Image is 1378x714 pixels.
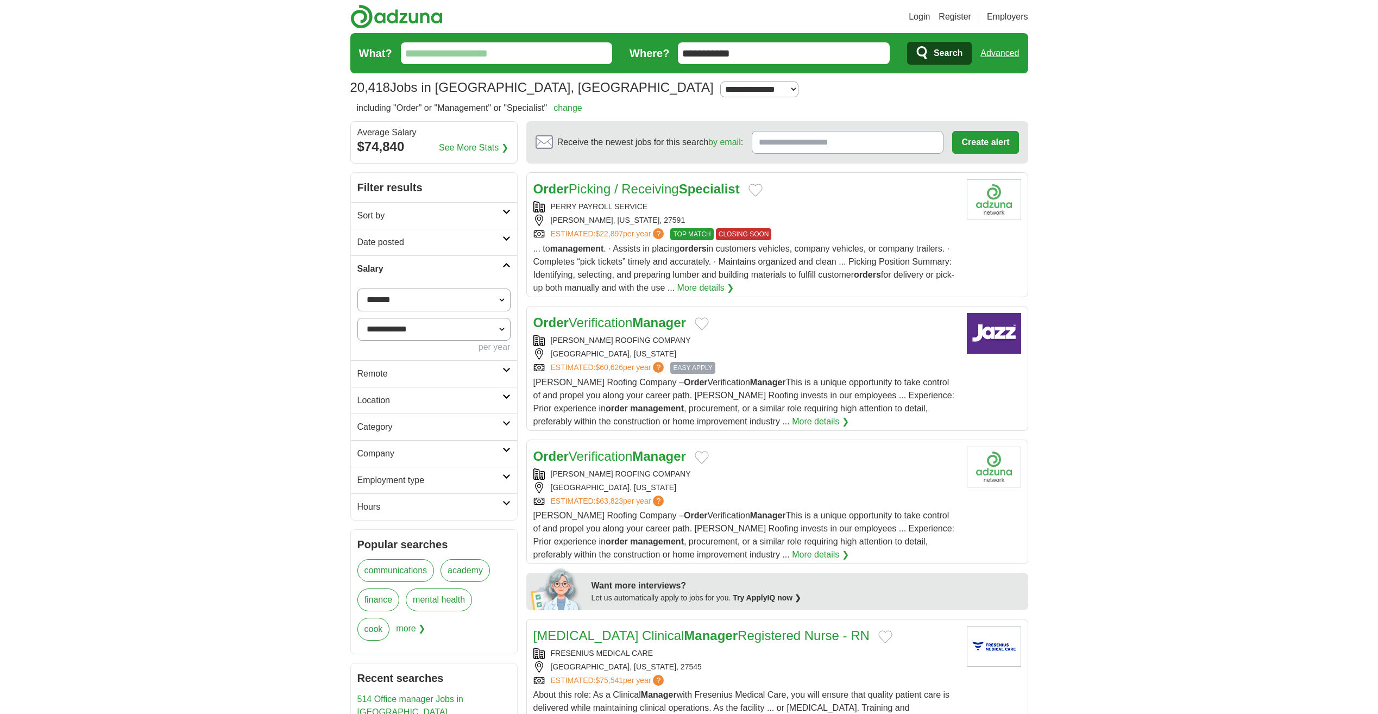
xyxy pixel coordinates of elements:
[653,228,664,239] span: ?
[533,201,958,212] div: PERRY PAYROLL SERVICE
[632,315,686,330] strong: Manager
[679,244,707,253] strong: orders
[630,45,669,61] label: Where?
[939,10,971,23] a: Register
[357,341,511,354] div: per year
[357,447,502,460] h2: Company
[533,181,569,196] strong: Order
[708,137,741,147] a: by email
[357,559,435,582] a: communications
[551,649,653,657] a: FRESENIUS MEDICAL CARE
[679,181,740,196] strong: Specialist
[653,496,664,506] span: ?
[350,78,390,97] span: 20,418
[351,360,517,387] a: Remote
[952,131,1018,154] button: Create alert
[439,141,508,154] a: See More Stats ❯
[533,628,870,643] a: [MEDICAL_DATA] ClinicalManagerRegistered Nurse - RN
[934,42,962,64] span: Search
[357,670,511,686] h2: Recent searches
[592,579,1022,592] div: Want more interviews?
[357,500,502,513] h2: Hours
[551,675,666,686] a: ESTIMATED:$75,541per year?
[641,690,677,699] strong: Manager
[351,467,517,493] a: Employment type
[533,511,955,559] span: [PERSON_NAME] Roofing Company – Verification This is a unique opportunity to take control of and ...
[359,45,392,61] label: What?
[351,493,517,520] a: Hours
[533,449,686,464] a: OrderVerificationManager
[557,136,743,149] span: Receive the newest jobs for this search :
[533,215,958,226] div: [PERSON_NAME], [US_STATE], 27591
[533,482,958,493] div: [GEOGRAPHIC_DATA], [US_STATE]
[357,367,502,380] h2: Remote
[533,378,955,426] span: [PERSON_NAME] Roofing Company – Verification This is a unique opportunity to take control of and ...
[357,474,502,487] h2: Employment type
[553,103,582,112] a: change
[350,80,714,95] h1: Jobs in [GEOGRAPHIC_DATA], [GEOGRAPHIC_DATA]
[967,313,1021,354] img: Company logo
[792,548,849,561] a: More details ❯
[677,281,734,295] a: More details ❯
[551,496,666,507] a: ESTIMATED:$63,823per year?
[967,626,1021,667] img: Fresenius Medical Care North America logo
[357,137,511,156] div: $74,840
[533,661,958,673] div: [GEOGRAPHIC_DATA], [US_STATE], 27545
[980,42,1019,64] a: Advanced
[967,179,1021,220] img: Company logo
[396,618,425,647] span: more ❯
[533,315,569,330] strong: Order
[533,244,955,292] span: ... to . · Assists in placing in customers vehicles, company vehicles, or company trailers. · Com...
[351,229,517,255] a: Date posted
[357,421,502,434] h2: Category
[909,10,930,23] a: Login
[531,567,583,610] img: apply-iq-scientist.png
[533,449,569,464] strong: Order
[595,363,623,372] span: $60,626
[406,588,472,611] a: mental health
[606,537,628,546] strong: order
[351,255,517,282] a: Salary
[357,102,582,115] h2: including "Order" or "Management" or "Specialist"
[967,447,1021,487] img: Company logo
[351,387,517,414] a: Location
[630,404,684,413] strong: management
[750,378,786,387] strong: Manager
[357,618,390,641] a: cook
[351,414,517,440] a: Category
[357,209,502,222] h2: Sort by
[684,378,708,387] strong: Order
[907,42,972,65] button: Search
[653,362,664,373] span: ?
[750,511,786,520] strong: Manager
[695,317,709,330] button: Add to favorite jobs
[684,511,708,520] strong: Order
[684,628,738,643] strong: Manager
[592,592,1022,604] div: Let us automatically apply to jobs for you.
[595,229,623,238] span: $22,897
[670,228,713,240] span: TOP MATCH
[357,394,502,407] h2: Location
[533,181,740,196] a: OrderPicking / ReceivingSpecialist
[441,559,490,582] a: academy
[357,128,511,137] div: Average Salary
[357,236,502,249] h2: Date posted
[533,315,686,330] a: OrderVerificationManager
[606,404,628,413] strong: order
[854,270,881,279] strong: orders
[533,348,958,360] div: [GEOGRAPHIC_DATA], [US_STATE]
[716,228,772,240] span: CLOSING SOON
[595,497,623,505] span: $63,823
[357,588,400,611] a: finance
[792,415,849,428] a: More details ❯
[551,362,666,374] a: ESTIMATED:$60,626per year?
[351,202,517,229] a: Sort by
[533,468,958,480] div: [PERSON_NAME] ROOFING COMPANY
[748,184,763,197] button: Add to favorite jobs
[551,228,666,240] a: ESTIMATED:$22,897per year?
[357,536,511,553] h2: Popular searches
[550,244,604,253] strong: management
[357,262,502,275] h2: Salary
[733,593,801,602] a: Try ApplyIQ now ❯
[632,449,686,464] strong: Manager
